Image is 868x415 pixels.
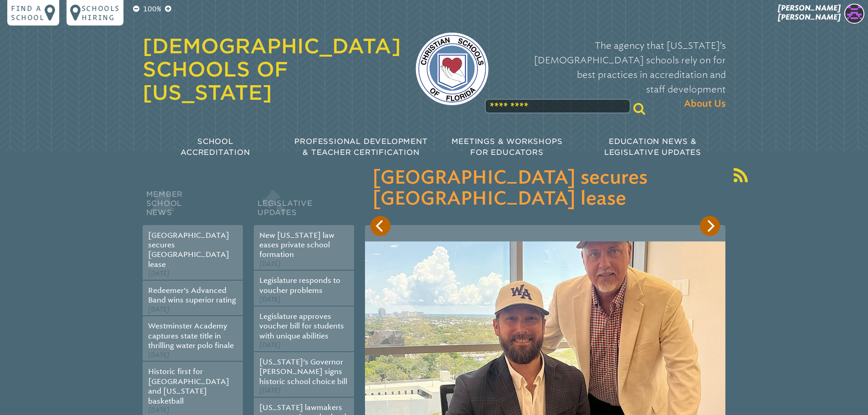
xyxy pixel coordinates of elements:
span: Education News & Legislative Updates [604,137,701,157]
span: Professional Development & Teacher Certification [294,137,427,157]
span: Meetings & Workshops for Educators [452,137,563,157]
a: Legislature approves voucher bill for students with unique abilities [259,312,344,340]
span: [DATE] [259,296,281,303]
h3: [GEOGRAPHIC_DATA] secures [GEOGRAPHIC_DATA] lease [372,168,718,210]
img: csf-logo-web-colors.png [416,32,488,105]
span: [DATE] [259,341,281,349]
a: Redeemer’s Advanced Band wins superior rating [148,286,236,304]
span: School Accreditation [180,137,250,157]
a: [DEMOGRAPHIC_DATA] Schools of [US_STATE] [143,34,401,104]
a: [GEOGRAPHIC_DATA] secures [GEOGRAPHIC_DATA] lease [148,231,229,269]
span: [DATE] [148,406,169,414]
button: Next [700,216,720,236]
a: Legislature responds to voucher problems [259,276,340,294]
a: New [US_STATE] law eases private school formation [259,231,334,259]
a: Historic first for [GEOGRAPHIC_DATA] and [US_STATE] basketball [148,367,229,405]
p: The agency that [US_STATE]’s [DEMOGRAPHIC_DATA] schools rely on for best practices in accreditati... [503,38,726,111]
h2: Legislative Updates [254,188,354,225]
p: Schools Hiring [82,4,120,22]
span: [DATE] [148,351,169,359]
span: [PERSON_NAME] [PERSON_NAME] [778,4,841,21]
span: About Us [684,97,726,111]
p: 100% [141,4,163,15]
img: 6342cd2da6c3e5fc1ee5fe735d95a459 [844,4,864,24]
h2: Member School News [143,188,243,225]
span: [DATE] [148,270,169,277]
span: [DATE] [259,260,281,268]
a: [US_STATE]’s Governor [PERSON_NAME] signs historic school choice bill [259,358,347,386]
span: [DATE] [148,306,169,313]
span: [DATE] [259,387,281,395]
button: Previous [370,216,390,236]
a: Westminster Academy captures state title in thrilling water polo finale [148,322,234,350]
p: Find a school [11,4,45,22]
